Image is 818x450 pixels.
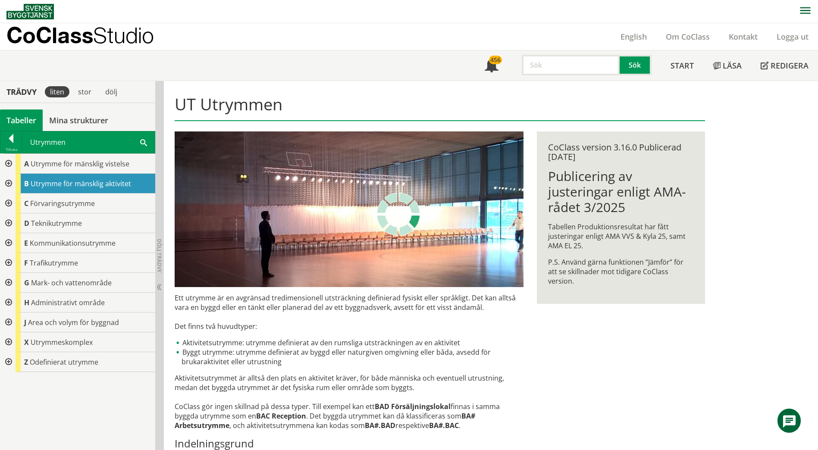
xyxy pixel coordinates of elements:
span: Trafikutrymme [30,258,78,268]
a: Logga ut [767,31,818,42]
span: Studio [93,22,154,48]
span: H [24,298,29,307]
span: Förvaringsutrymme [30,199,95,208]
strong: BAD Försäljningslokal [375,402,451,411]
h3: Indelningsgrund [175,437,523,450]
a: Kontakt [719,31,767,42]
span: E [24,238,28,248]
img: utrymme.jpg [175,131,523,287]
div: 456 [489,56,502,64]
span: Administrativt område [31,298,105,307]
span: A [24,159,29,169]
span: Redigera [771,60,809,71]
span: Area och volym för byggnad [28,318,119,327]
span: Odefinierat utrymme [30,357,98,367]
a: Läsa [703,50,751,81]
a: 456 [475,50,508,81]
a: CoClassStudio [6,23,172,50]
h1: UT Utrymmen [175,94,705,121]
p: P.S. Använd gärna funktionen ”Jämför” för att se skillnader mot tidigare CoClass version. [548,257,693,286]
a: Om CoClass [656,31,719,42]
span: Dölj trädvy [156,239,163,272]
span: Z [24,357,28,367]
div: dölj [100,86,122,97]
span: Mark- och vattenområde [31,278,112,287]
div: stor [73,86,97,97]
span: C [24,199,28,208]
strong: BAC Reception [256,411,306,421]
button: Sök [620,55,652,75]
img: Laddar [377,193,420,236]
span: F [24,258,28,268]
span: Notifikationer [485,59,498,73]
a: Mina strukturer [43,109,115,131]
span: B [24,179,29,188]
a: Start [661,50,703,81]
div: liten [45,86,69,97]
p: CoClass [6,30,154,40]
div: Utrymmen [22,131,155,153]
p: Tabellen Produktionsresultat har fått justeringar enligt AMA VVS & Kyla 25, samt AMA EL 25. [548,222,693,250]
input: Sök [522,55,620,75]
span: X [24,337,29,347]
strong: BA# Arbetsutrymme [175,411,475,430]
span: Läsa [723,60,742,71]
span: Utrymmeskomplex [31,337,93,347]
div: Tillbaka [0,146,22,153]
div: CoClass version 3.16.0 Publicerad [DATE] [548,143,693,162]
li: Aktivitetsutrymme: utrymme definierat av den rumsliga utsträckningen av en aktivitet [175,338,523,347]
img: Svensk Byggtjänst [6,4,54,19]
strong: BA#.BAD [365,421,395,430]
span: Teknikutrymme [31,219,82,228]
a: Redigera [751,50,818,81]
span: J [24,318,26,327]
span: G [24,278,29,287]
span: Utrymme för mänsklig aktivitet [31,179,131,188]
span: Utrymme för mänsklig vistelse [31,159,129,169]
span: Kommunikationsutrymme [30,238,116,248]
span: Start [671,60,694,71]
a: English [611,31,656,42]
strong: BA#.BAC [429,421,459,430]
h1: Publicering av justeringar enligt AMA-rådet 3/2025 [548,169,693,215]
div: Trädvy [2,87,41,97]
span: D [24,219,29,228]
li: Byggt utrymme: utrymme definierat av byggd eller naturgiven omgivning eller båda, avsedd för bruk... [175,347,523,366]
span: Sök i tabellen [140,137,147,147]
